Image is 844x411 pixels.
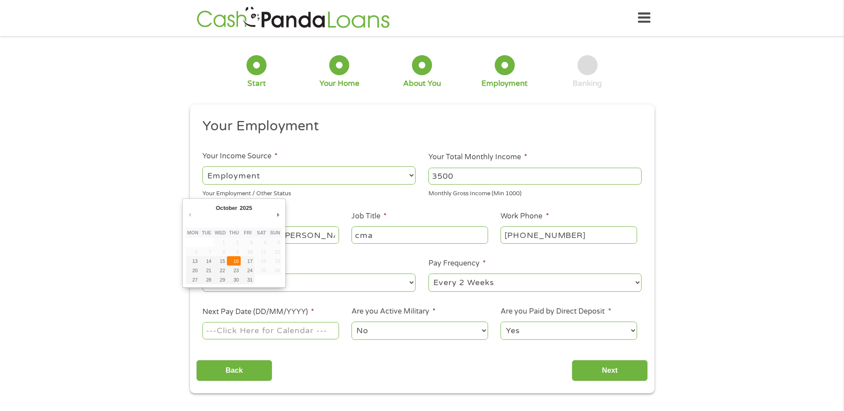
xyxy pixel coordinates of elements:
div: About You [403,79,441,89]
input: (231) 754-4010 [501,226,637,243]
label: Your Income Source [202,152,278,161]
label: Are you Active Military [351,307,436,316]
button: 16 [227,256,241,266]
input: Use the arrow keys to pick a date [202,322,339,339]
div: Start [247,79,266,89]
button: 22 [214,266,227,275]
button: 14 [200,256,214,266]
button: 20 [186,266,200,275]
abbr: Saturday [257,230,266,235]
label: Pay Frequency [428,259,486,268]
button: 24 [241,266,254,275]
label: Are you Paid by Direct Deposit [501,307,611,316]
abbr: Thursday [229,230,239,235]
button: 29 [214,275,227,284]
abbr: Friday [244,230,251,235]
button: 15 [214,256,227,266]
label: Your Total Monthly Income [428,153,527,162]
button: 28 [200,275,214,284]
div: Employment [481,79,528,89]
input: Back [196,360,272,382]
div: Banking [573,79,602,89]
div: Your Home [319,79,359,89]
button: Next Month [274,209,282,221]
input: Cashier [351,226,488,243]
button: 13 [186,256,200,266]
label: Next Pay Date (DD/MM/YYYY) [202,307,314,317]
abbr: Monday [187,230,198,235]
abbr: Sunday [270,230,280,235]
button: 17 [241,256,254,266]
h2: Your Employment [202,117,635,135]
abbr: Tuesday [202,230,211,235]
button: 30 [227,275,241,284]
button: Previous Month [186,209,194,221]
button: 21 [200,266,214,275]
button: 23 [227,266,241,275]
abbr: Wednesday [214,230,226,235]
div: 2025 [238,202,253,214]
div: Monthly Gross Income (Min 1000) [428,186,642,198]
div: Your Employment / Other Status [202,186,416,198]
label: Work Phone [501,212,549,221]
input: Next [572,360,648,382]
button: 27 [186,275,200,284]
input: 1800 [428,168,642,185]
div: October [214,202,238,214]
button: 31 [241,275,254,284]
label: Job Title [351,212,387,221]
img: GetLoanNow Logo [194,5,392,31]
